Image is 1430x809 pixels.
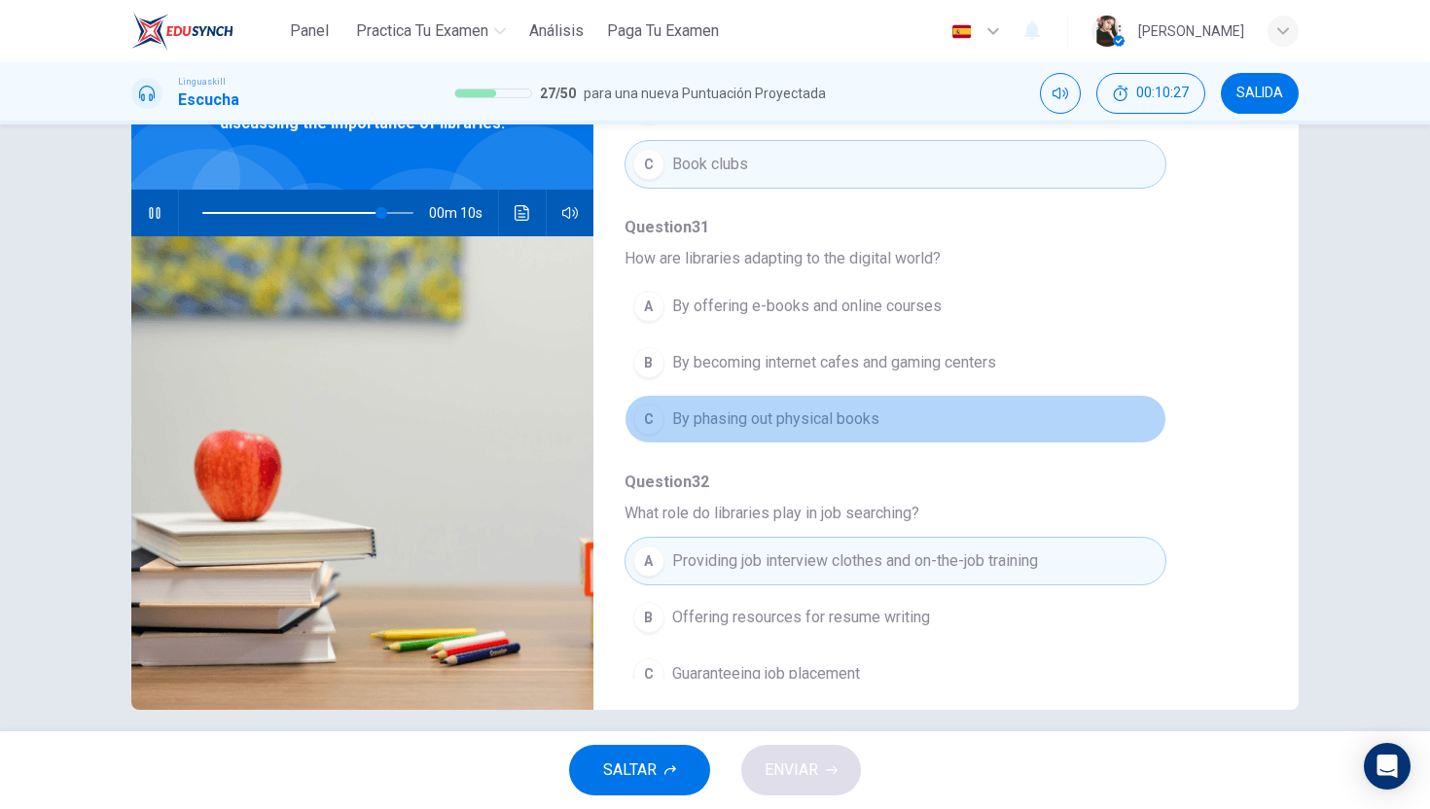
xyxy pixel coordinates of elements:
div: Ocultar [1096,73,1205,114]
button: Haz clic para ver la transcripción del audio [507,190,538,236]
img: EduSynch logo [131,12,233,51]
button: Practica tu examen [348,14,514,49]
img: Profile picture [1091,16,1123,47]
div: C [633,658,664,689]
span: SALIDA [1236,86,1283,101]
span: para una nueva Puntuación Proyectada [584,82,826,105]
span: Offering resources for resume writing [672,606,930,629]
span: How are libraries adapting to the digital world? [625,247,1236,270]
button: CBook clubs [625,140,1166,189]
button: 00:10:27 [1096,73,1205,114]
button: BBy becoming internet cafes and gaming centers [625,338,1166,387]
button: Análisis [521,14,591,49]
button: BOffering resources for resume writing [625,593,1166,642]
span: Book clubs [672,153,748,176]
span: Practica tu examen [356,19,488,43]
span: 00m 10s [429,190,498,236]
button: CBy phasing out physical books [625,395,1166,443]
span: Question 32 [625,471,1236,494]
span: By offering e-books and online courses [672,295,942,318]
span: Providing job interview clothes and on-the-job training [672,549,1038,573]
span: Guaranteeing job placement [672,662,860,686]
div: A [633,291,664,322]
button: ABy offering e-books and online courses [625,282,1166,331]
span: SALTAR [603,756,657,784]
span: 27 / 50 [540,82,576,105]
span: By phasing out physical books [672,407,879,431]
h1: Escucha [178,88,239,112]
button: Paga Tu Examen [599,14,727,49]
button: CGuaranteeing job placement [625,650,1166,698]
button: SALIDA [1221,73,1299,114]
div: B [633,602,664,633]
img: Listen to Tom, a local librarian, discussing the importance of libraries. [131,236,593,710]
span: What role do libraries play in job searching? [625,502,1236,525]
button: AProviding job interview clothes and on-the-job training [625,537,1166,585]
div: B [633,347,664,378]
img: es [949,24,974,39]
span: Paga Tu Examen [607,19,719,43]
div: A [633,545,664,577]
div: Silenciar [1040,73,1081,114]
span: Question 31 [625,216,1236,239]
span: Análisis [529,19,584,43]
span: By becoming internet cafes and gaming centers [672,351,996,374]
div: Open Intercom Messenger [1364,743,1411,790]
button: Panel [278,14,340,49]
button: SALTAR [569,745,710,795]
a: EduSynch logo [131,12,278,51]
div: C [633,404,664,435]
div: [PERSON_NAME] [1138,19,1244,43]
span: Panel [290,19,329,43]
span: 00:10:27 [1136,86,1189,101]
span: Linguaskill [178,75,226,88]
div: C [633,149,664,180]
